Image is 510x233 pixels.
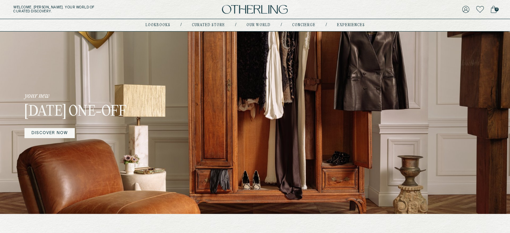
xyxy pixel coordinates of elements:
[192,23,225,27] a: Curated store
[24,128,75,138] a: DISCOVER NOW
[326,22,327,28] div: /
[491,5,497,14] a: 0
[146,23,170,27] a: lookbooks
[246,23,271,27] a: Our world
[337,23,365,27] a: experiences
[222,5,288,14] img: logo
[13,5,158,13] h5: Welcome, [PERSON_NAME] . Your world of curated discovery.
[281,22,282,28] div: /
[292,23,316,27] a: concierge
[24,103,202,121] h3: [DATE] One-off
[180,22,182,28] div: /
[24,91,202,101] p: your new
[235,22,236,28] div: /
[495,7,499,11] span: 0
